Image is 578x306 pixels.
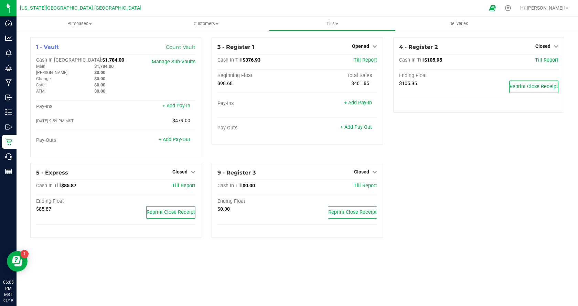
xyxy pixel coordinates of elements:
button: Reprint Close Receipt [509,81,558,93]
span: $0.00 [243,183,255,189]
a: + Add Pay-Out [340,124,372,130]
span: $0.00 [217,206,230,212]
span: 3 - Register 1 [217,44,254,50]
inline-svg: Outbound [5,124,12,130]
span: $0.00 [94,70,105,75]
a: Till Report [535,57,558,63]
span: $479.00 [172,118,190,124]
span: $85.87 [36,206,51,212]
span: $376.93 [243,57,260,63]
span: Open Ecommerce Menu [485,1,500,15]
div: Pay-Outs [36,137,116,144]
span: 9 - Register 3 [217,169,256,176]
a: Deliveries [396,17,522,31]
span: $105.95 [424,57,442,63]
iframe: Resource center unread badge [20,250,29,258]
span: Main: [36,64,46,69]
span: 1 - Vault [36,44,59,50]
span: $461.85 [351,81,369,86]
span: 4 - Register 2 [399,44,438,50]
span: Change: [36,76,52,81]
span: Purchases [17,21,143,27]
a: Till Report [354,57,377,63]
div: Manage settings [504,5,512,11]
a: + Add Pay-In [344,100,372,106]
a: + Add Pay-Out [159,137,190,143]
span: Cash In Till [399,57,424,63]
button: Reprint Close Receipt [328,206,377,219]
span: $85.87 [61,183,76,189]
div: Beginning Float [217,73,297,79]
span: Closed [354,169,369,175]
inline-svg: Inventory [5,109,12,116]
a: Purchases [17,17,143,31]
span: Opened [352,43,369,49]
span: $0.00 [94,76,105,81]
span: Cash In Till [217,57,243,63]
span: Cash In Till [217,183,243,189]
a: Customers [143,17,269,31]
inline-svg: Inbound [5,94,12,101]
span: $1,784.00 [102,57,124,63]
span: $1,784.00 [94,64,114,69]
inline-svg: Manufacturing [5,79,12,86]
div: Ending Float [36,198,116,204]
a: Till Report [172,183,195,189]
inline-svg: Retail [5,138,12,145]
p: 09/19 [3,298,13,303]
span: Hi, [PERSON_NAME]! [520,5,565,11]
inline-svg: Reports [5,168,12,175]
span: Cash In Till [36,183,61,189]
span: $98.68 [217,81,233,86]
span: $105.95 [399,81,417,86]
span: 5 - Express [36,169,68,176]
span: $0.00 [94,82,105,87]
span: Tills [269,21,395,27]
span: $0.00 [94,88,105,94]
a: + Add Pay-In [162,103,190,109]
inline-svg: Grow [5,64,12,71]
span: Reprint Close Receipt [328,209,377,215]
p: 06:05 PM MST [3,279,13,298]
inline-svg: Analytics [5,35,12,42]
span: [PERSON_NAME]: [36,70,68,75]
div: Ending Float [399,73,479,79]
div: Pay-Ins [36,104,116,110]
span: Customers [143,21,269,27]
span: [DATE] 9:59 PM MST [36,118,74,123]
iframe: Resource center [7,251,28,272]
span: Deliveries [440,21,478,27]
span: ATM: [36,89,45,94]
a: Count Vault [166,44,195,50]
div: Total Sales [297,73,377,79]
a: Tills [269,17,395,31]
span: Reprint Close Receipt [147,209,195,215]
span: Safe: [36,83,45,87]
span: Closed [535,43,550,49]
a: Manage Sub-Vaults [152,59,195,65]
button: Reprint Close Receipt [146,206,195,219]
inline-svg: Call Center [5,153,12,160]
span: Cash In [GEOGRAPHIC_DATA]: [36,57,102,63]
span: Reprint Close Receipt [510,84,558,89]
inline-svg: Dashboard [5,20,12,27]
a: Till Report [354,183,377,189]
inline-svg: Monitoring [5,50,12,56]
span: [US_STATE][GEOGRAPHIC_DATA] [GEOGRAPHIC_DATA] [20,5,141,11]
div: Pay-Outs [217,125,297,131]
span: Closed [172,169,188,175]
div: Pay-Ins [217,101,297,107]
div: Ending Float [217,198,297,204]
